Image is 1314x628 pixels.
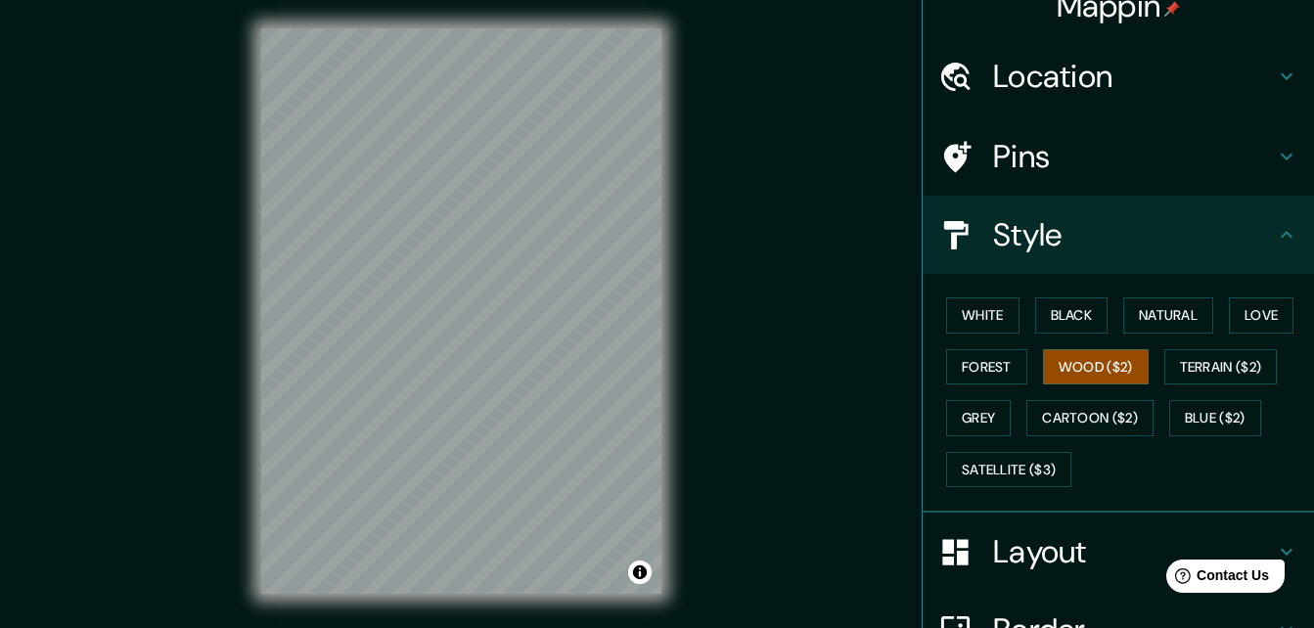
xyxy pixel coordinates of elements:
button: Black [1035,297,1109,334]
button: Toggle attribution [628,561,652,584]
button: Love [1229,297,1293,334]
h4: Style [993,215,1275,254]
button: Forest [946,349,1027,385]
div: Location [923,37,1314,115]
button: Wood ($2) [1043,349,1149,385]
canvas: Map [261,28,661,594]
button: Blue ($2) [1169,400,1261,436]
button: Natural [1123,297,1213,334]
h4: Location [993,57,1275,96]
div: Layout [923,513,1314,591]
div: Style [923,196,1314,274]
button: Terrain ($2) [1164,349,1278,385]
h4: Pins [993,137,1275,176]
h4: Layout [993,532,1275,571]
img: pin-icon.png [1164,1,1180,17]
button: Grey [946,400,1011,436]
button: White [946,297,1019,334]
button: Satellite ($3) [946,452,1071,488]
div: Pins [923,117,1314,196]
button: Cartoon ($2) [1026,400,1154,436]
iframe: Help widget launcher [1140,552,1292,606]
